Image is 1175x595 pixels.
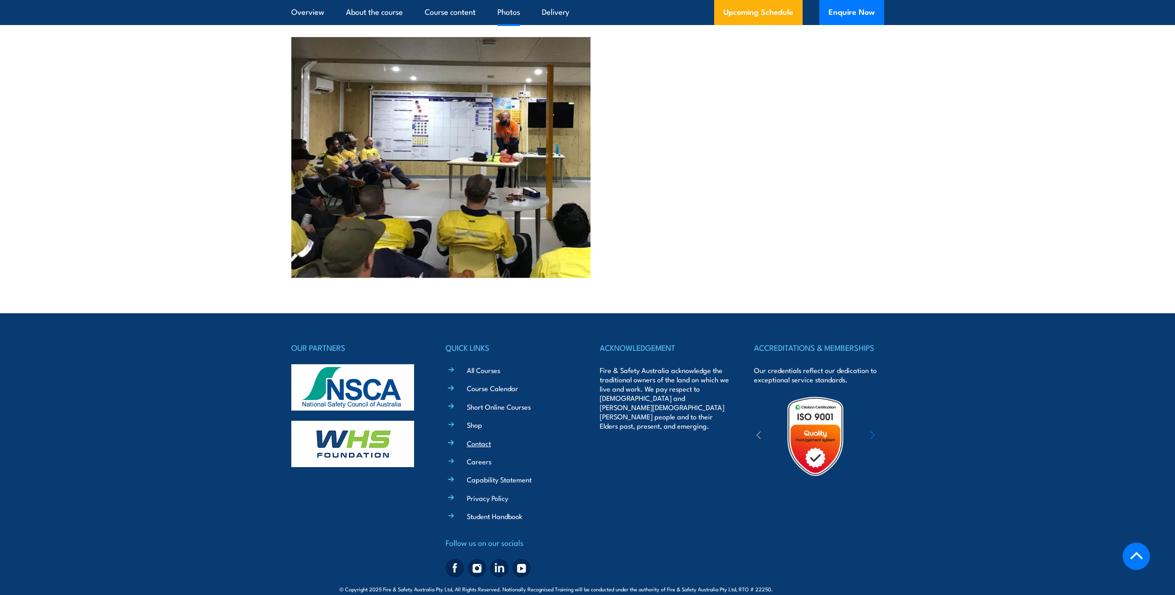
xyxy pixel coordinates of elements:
[467,420,482,430] a: Shop
[754,341,884,354] h4: ACCREDITATIONS & MEMBERSHIPS
[291,364,414,411] img: nsca-logo-footer
[467,493,508,503] a: Privacy Policy
[291,37,591,278] img: Standard 11 Generic Coal Mine Induction (Surface) TRAINING (1)
[856,420,937,452] img: ewpa-logo
[467,402,531,411] a: Short Online Courses
[467,438,491,448] a: Contact
[291,421,414,467] img: whs-logo-footer
[600,341,729,354] h4: ACKNOWLEDGEMENT
[467,511,522,521] a: Student Handbook
[467,475,532,484] a: Capability Statement
[467,456,491,466] a: Careers
[446,341,575,354] h4: QUICK LINKS
[291,341,421,354] h4: OUR PARTNERS
[754,366,884,384] p: Our credentials reflect our dedication to exceptional service standards.
[446,536,575,549] h4: Follow us on our socials
[339,584,836,593] span: © Copyright 2025 Fire & Safety Australia Pty Ltd, All Rights Reserved. Nationally Recognised Trai...
[467,365,500,375] a: All Courses
[775,396,856,477] img: Untitled design (19)
[803,584,836,593] a: KND Digital
[600,366,729,430] p: Fire & Safety Australia acknowledge the traditional owners of the land on which we live and work....
[467,383,518,393] a: Course Calendar
[784,585,836,593] span: Site:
